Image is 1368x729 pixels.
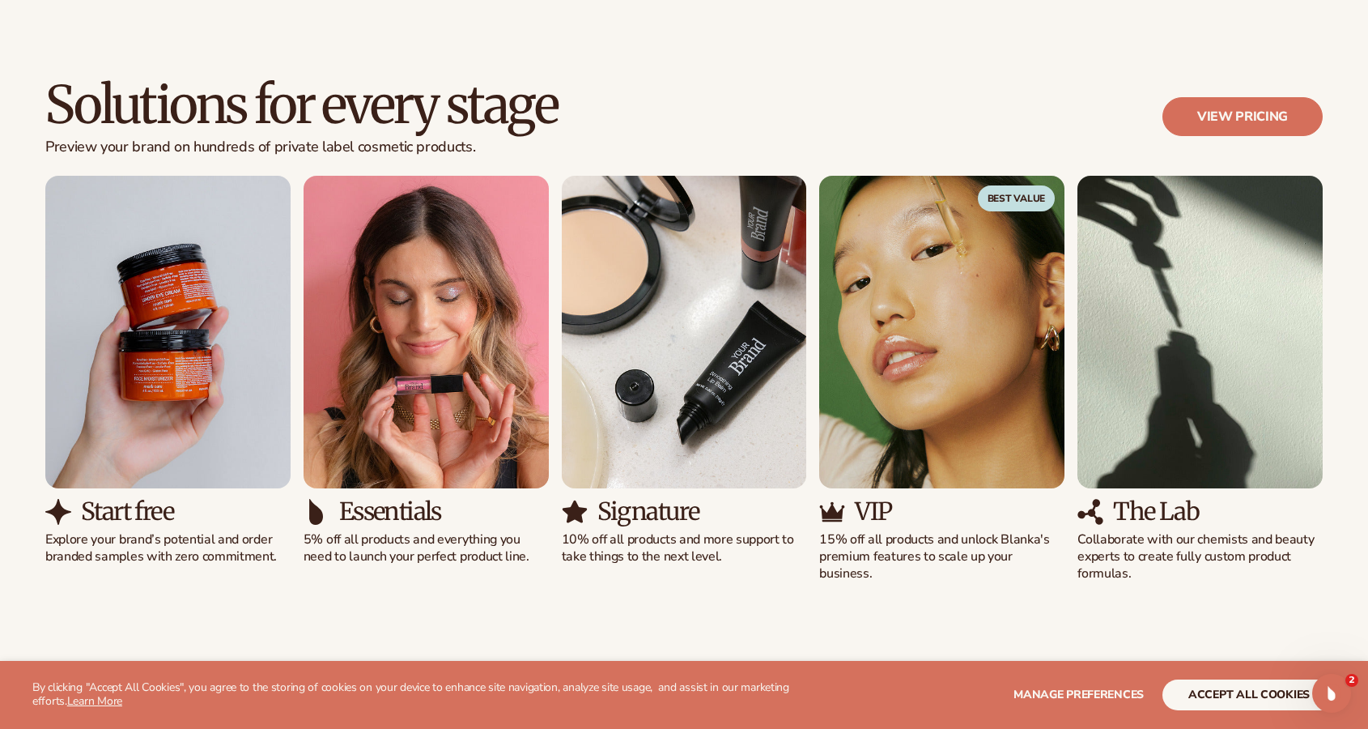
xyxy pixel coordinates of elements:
[1162,680,1336,710] button: accept all cookies
[1013,687,1144,702] span: Manage preferences
[32,681,801,709] p: By clicking "Accept All Cookies", you agree to the storing of cookies on your device to enhance s...
[45,176,291,489] img: Shopify Image 10
[1077,176,1323,489] img: Shopify Image 18
[304,176,549,489] img: Shopify Image 12
[304,176,549,565] div: 2 / 5
[45,531,291,565] p: Explore your brand’s potential and order branded samples with zero commitment.
[1077,531,1323,582] p: Collaborate with our chemists and beauty experts to create fully custom product formulas.
[45,499,71,525] img: Shopify Image 11
[1013,680,1144,710] button: Manage preferences
[1312,674,1351,713] iframe: Intercom live chat
[855,498,891,525] h3: VIP
[562,176,807,489] img: Shopify Image 14
[304,499,329,525] img: Shopify Image 13
[45,78,558,132] h2: Solutions for every stage
[597,498,699,525] h3: Signature
[1113,498,1199,525] h3: The Lab
[45,139,558,156] p: Preview your brand on hundreds of private label cosmetic products.
[339,498,441,525] h3: Essentials
[819,531,1064,582] p: 15% off all products and unlock Blanka's premium features to scale up your business.
[562,176,807,565] div: 3 / 5
[1077,499,1103,525] img: Shopify Image 19
[1345,674,1358,687] span: 2
[562,531,807,565] p: 10% off all products and more support to take things to the next level.
[1077,176,1323,582] div: 5 / 5
[819,176,1064,582] div: 4 / 5
[45,176,291,565] div: 1 / 5
[819,176,1064,489] img: Shopify Image 16
[819,499,845,525] img: Shopify Image 17
[1162,97,1323,136] a: View pricing
[304,531,549,565] p: 5% off all products and everything you need to launch your perfect product line.
[67,693,122,709] a: Learn More
[978,185,1056,211] span: Best Value
[81,498,173,525] h3: Start free
[562,499,588,525] img: Shopify Image 15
